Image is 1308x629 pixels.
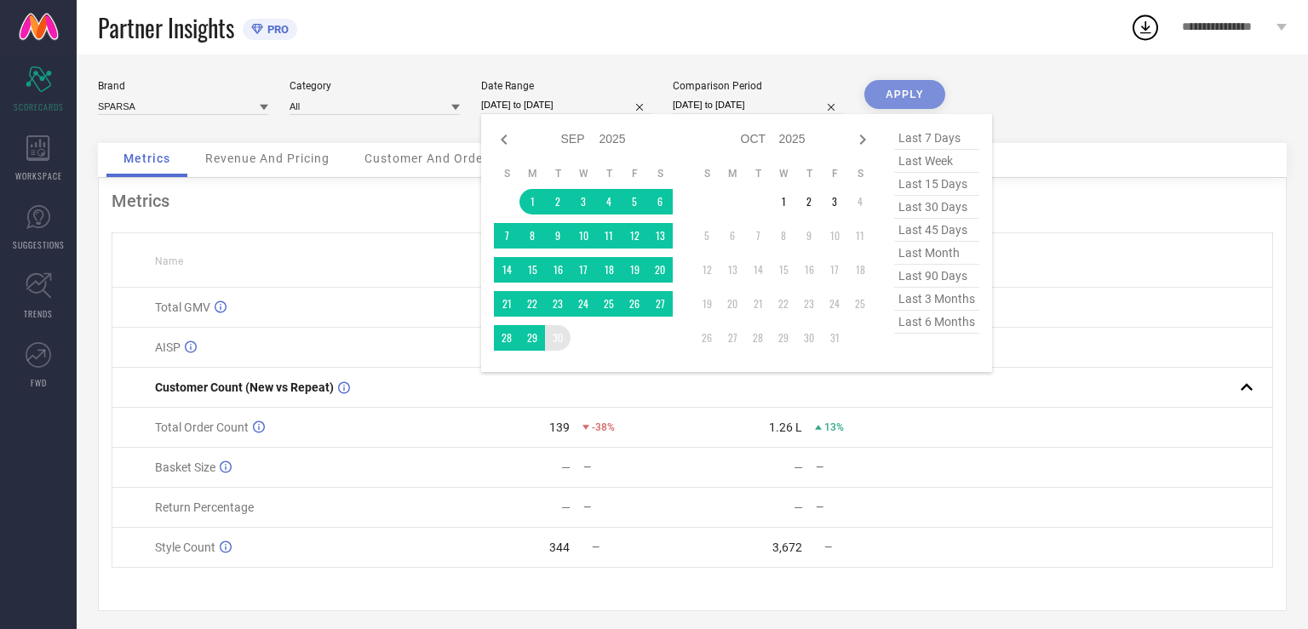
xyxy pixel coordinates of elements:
span: Style Count [155,540,215,554]
td: Wed Oct 01 2025 [771,189,796,214]
th: Tuesday [745,167,771,180]
div: 1.26 L [769,420,802,434]
span: last 6 months [894,311,979,334]
td: Wed Sep 17 2025 [571,257,596,283]
td: Tue Oct 28 2025 [745,325,771,351]
span: WORKSPACE [15,169,62,182]
td: Sat Sep 27 2025 [647,291,673,317]
span: last 90 days [894,265,979,288]
div: Next month [852,129,873,150]
div: 344 [549,540,570,554]
th: Tuesday [545,167,571,180]
td: Tue Sep 02 2025 [545,189,571,214]
span: Customer And Orders [364,152,495,165]
td: Fri Sep 19 2025 [622,257,647,283]
th: Thursday [596,167,622,180]
td: Wed Sep 03 2025 [571,189,596,214]
td: Tue Sep 30 2025 [545,325,571,351]
td: Thu Sep 11 2025 [596,223,622,249]
div: — [816,461,924,473]
th: Sunday [494,167,519,180]
td: Fri Oct 24 2025 [822,291,847,317]
span: last month [894,242,979,265]
td: Sat Oct 11 2025 [847,223,873,249]
div: Previous month [494,129,514,150]
th: Friday [822,167,847,180]
div: — [794,460,803,474]
input: Select comparison period [673,96,843,114]
div: 3,672 [772,540,802,554]
span: Name [155,255,183,267]
div: 139 [549,420,570,434]
td: Thu Oct 16 2025 [796,257,822,283]
td: Wed Oct 15 2025 [771,257,796,283]
span: last 45 days [894,219,979,242]
td: Wed Sep 24 2025 [571,291,596,317]
td: Wed Oct 22 2025 [771,291,796,317]
td: Thu Sep 25 2025 [596,291,622,317]
span: last week [894,150,979,173]
div: — [561,500,571,514]
span: Basket Size [155,460,215,474]
div: Category [290,80,460,92]
div: Open download list [1130,12,1161,43]
td: Thu Oct 23 2025 [796,291,822,317]
span: — [824,541,832,553]
td: Thu Oct 09 2025 [796,223,822,249]
span: SCORECARDS [14,100,64,113]
td: Sun Oct 26 2025 [694,325,720,351]
span: Revenue And Pricing [205,152,330,165]
span: Partner Insights [98,10,234,45]
div: Metrics [112,191,1273,211]
span: Total Order Count [155,420,249,434]
th: Wednesday [771,167,796,180]
th: Sunday [694,167,720,180]
th: Monday [519,167,545,180]
td: Fri Sep 12 2025 [622,223,647,249]
td: Mon Sep 22 2025 [519,291,545,317]
td: Sun Sep 28 2025 [494,325,519,351]
td: Sat Sep 13 2025 [647,223,673,249]
td: Sat Oct 18 2025 [847,257,873,283]
td: Sun Oct 19 2025 [694,291,720,317]
td: Wed Sep 10 2025 [571,223,596,249]
div: Date Range [481,80,651,92]
span: last 3 months [894,288,979,311]
td: Sat Oct 25 2025 [847,291,873,317]
div: — [794,500,803,514]
td: Mon Sep 08 2025 [519,223,545,249]
td: Sun Oct 12 2025 [694,257,720,283]
div: — [583,501,691,513]
td: Mon Oct 06 2025 [720,223,745,249]
td: Sat Sep 20 2025 [647,257,673,283]
td: Thu Sep 04 2025 [596,189,622,214]
td: Thu Sep 18 2025 [596,257,622,283]
span: TRENDS [24,307,53,320]
span: AISP [155,340,181,354]
span: Total GMV [155,300,210,314]
td: Fri Oct 03 2025 [822,189,847,214]
td: Wed Oct 29 2025 [771,325,796,351]
td: Tue Oct 07 2025 [745,223,771,249]
td: Tue Sep 16 2025 [545,257,571,283]
td: Thu Oct 02 2025 [796,189,822,214]
div: — [816,501,924,513]
span: last 7 days [894,127,979,150]
td: Sun Sep 14 2025 [494,257,519,283]
th: Thursday [796,167,822,180]
td: Tue Oct 21 2025 [745,291,771,317]
span: last 15 days [894,173,979,196]
span: 13% [824,421,844,433]
td: Mon Sep 29 2025 [519,325,545,351]
input: Select date range [481,96,651,114]
th: Monday [720,167,745,180]
td: Sat Sep 06 2025 [647,189,673,214]
th: Saturday [647,167,673,180]
td: Fri Sep 26 2025 [622,291,647,317]
span: Return Percentage [155,500,254,514]
td: Fri Sep 05 2025 [622,189,647,214]
td: Sun Oct 05 2025 [694,223,720,249]
span: PRO [263,23,289,36]
td: Thu Oct 30 2025 [796,325,822,351]
td: Mon Sep 01 2025 [519,189,545,214]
